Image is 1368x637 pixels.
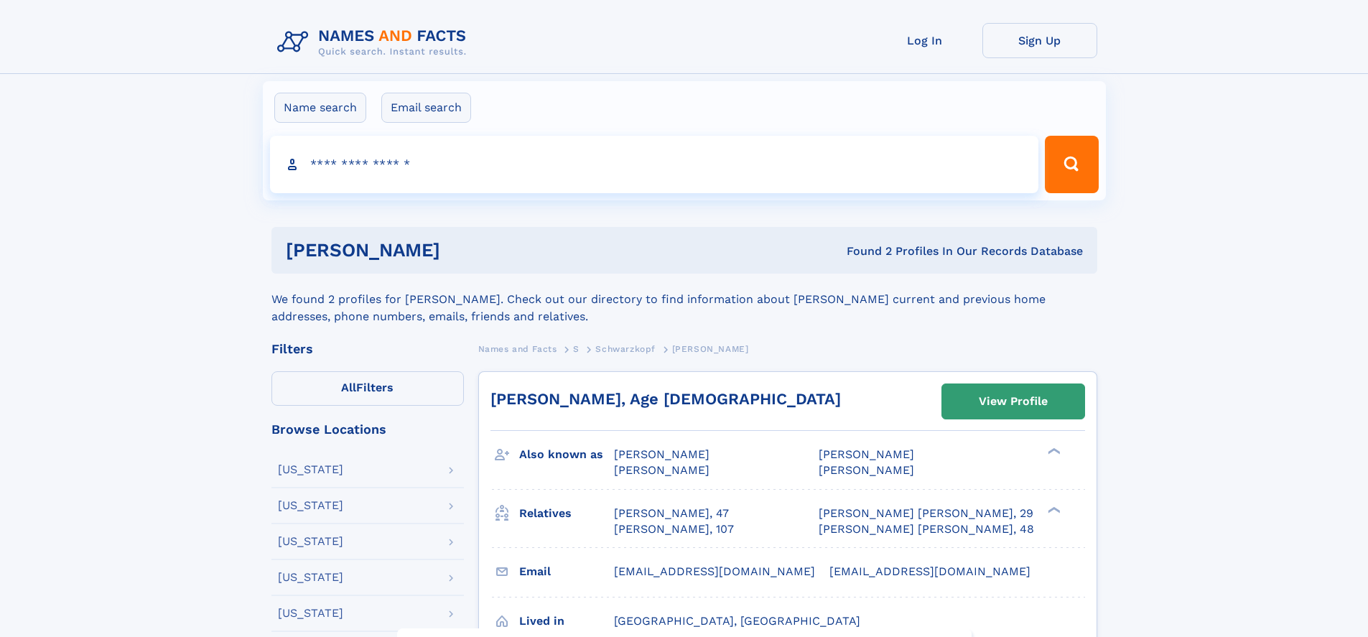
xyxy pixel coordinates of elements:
a: Names and Facts [478,340,557,358]
a: [PERSON_NAME], 47 [614,506,729,521]
label: Email search [381,93,471,123]
div: [US_STATE] [278,608,343,619]
div: Filters [271,343,464,355]
a: S [573,340,580,358]
span: [GEOGRAPHIC_DATA], [GEOGRAPHIC_DATA] [614,614,860,628]
label: Filters [271,371,464,406]
div: ❯ [1044,505,1061,514]
a: Schwarzkopf [595,340,656,358]
div: [US_STATE] [278,536,343,547]
label: Name search [274,93,366,123]
h1: [PERSON_NAME] [286,241,643,259]
a: [PERSON_NAME] [PERSON_NAME], 48 [819,521,1034,537]
h3: Also known as [519,442,614,467]
img: Logo Names and Facts [271,23,478,62]
span: [PERSON_NAME] [614,447,709,461]
a: View Profile [942,384,1084,419]
span: [EMAIL_ADDRESS][DOMAIN_NAME] [829,564,1030,578]
a: Sign Up [982,23,1097,58]
span: [EMAIL_ADDRESS][DOMAIN_NAME] [614,564,815,578]
span: All [341,381,356,394]
span: [PERSON_NAME] [819,463,914,477]
div: Found 2 Profiles In Our Records Database [643,243,1083,259]
div: ❯ [1044,447,1061,456]
span: [PERSON_NAME] [672,344,749,354]
input: search input [270,136,1039,193]
a: [PERSON_NAME], 107 [614,521,734,537]
span: [PERSON_NAME] [614,463,709,477]
div: We found 2 profiles for [PERSON_NAME]. Check out our directory to find information about [PERSON_... [271,274,1097,325]
div: [US_STATE] [278,464,343,475]
div: [US_STATE] [278,572,343,583]
div: Browse Locations [271,423,464,436]
h3: Relatives [519,501,614,526]
a: Log In [867,23,982,58]
div: View Profile [979,385,1048,418]
a: [PERSON_NAME], Age [DEMOGRAPHIC_DATA] [490,390,841,408]
h3: Lived in [519,609,614,633]
button: Search Button [1045,136,1098,193]
div: [US_STATE] [278,500,343,511]
h3: Email [519,559,614,584]
span: Schwarzkopf [595,344,656,354]
a: [PERSON_NAME] [PERSON_NAME], 29 [819,506,1033,521]
span: S [573,344,580,354]
span: [PERSON_NAME] [819,447,914,461]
